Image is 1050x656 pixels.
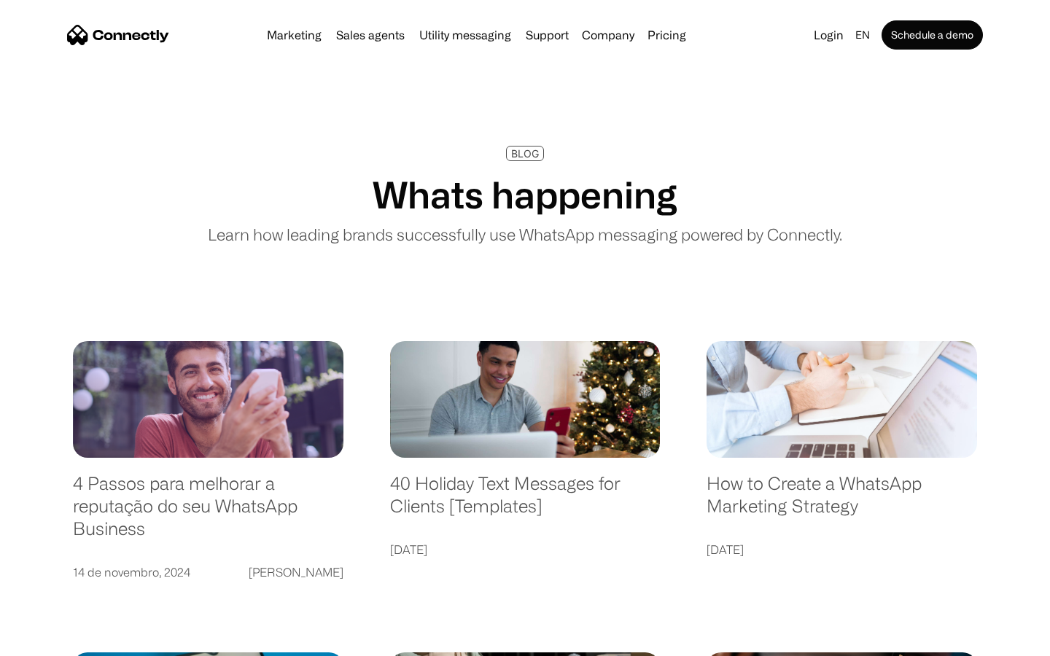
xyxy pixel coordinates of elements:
div: Company [582,25,634,45]
a: 40 Holiday Text Messages for Clients [Templates] [390,472,661,531]
a: Pricing [642,29,692,41]
a: Marketing [261,29,327,41]
a: 4 Passos para melhorar a reputação do seu WhatsApp Business [73,472,343,554]
h1: Whats happening [373,173,677,216]
a: How to Create a WhatsApp Marketing Strategy [707,472,977,531]
div: BLOG [511,148,539,159]
ul: Language list [29,630,87,651]
div: [DATE] [390,539,427,560]
div: [DATE] [707,539,744,560]
div: en [855,25,870,45]
a: Schedule a demo [882,20,983,50]
a: Sales agents [330,29,411,41]
a: Support [520,29,575,41]
aside: Language selected: English [15,630,87,651]
a: Login [808,25,849,45]
div: [PERSON_NAME] [249,562,343,582]
p: Learn how leading brands successfully use WhatsApp messaging powered by Connectly. [208,222,842,246]
a: Utility messaging [413,29,517,41]
div: 14 de novembro, 2024 [73,562,190,582]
